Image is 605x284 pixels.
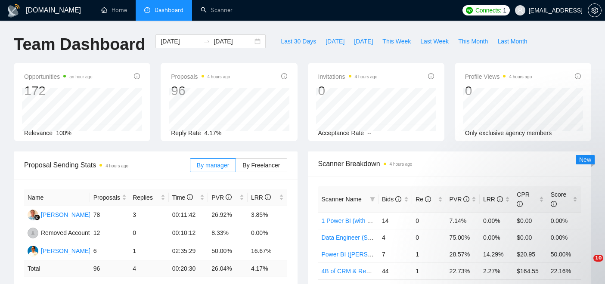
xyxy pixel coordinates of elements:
[465,130,552,136] span: Only exclusive agency members
[425,196,431,202] span: info-circle
[129,206,169,224] td: 3
[208,242,248,260] td: 50.00%
[378,34,416,48] button: This Week
[208,260,248,277] td: 26.04 %
[547,262,581,279] td: 22.16%
[480,262,513,279] td: 2.27%
[382,37,411,46] span: This Week
[318,130,364,136] span: Acceptance Rate
[187,194,193,200] span: info-circle
[322,234,380,241] a: Data Engineer (Suraj)
[203,38,210,45] span: swap-right
[416,196,431,203] span: Re
[69,74,92,79] time: an hour ago
[276,34,321,48] button: Last 30 Days
[503,6,506,15] span: 1
[379,229,412,246] td: 4
[517,191,530,207] span: CPR
[354,37,373,46] span: [DATE]
[28,246,38,256] img: AZ
[412,246,446,262] td: 1
[551,191,567,207] span: Score
[395,196,401,202] span: info-circle
[497,37,527,46] span: Last Month
[205,130,222,136] span: 4.17%
[197,162,229,169] span: By manager
[466,7,473,14] img: upwork-logo.png
[155,6,183,14] span: Dashboard
[203,38,210,45] span: to
[90,224,130,242] td: 12
[34,214,40,220] img: gigradar-bm.png
[281,37,316,46] span: Last 30 Days
[579,156,591,163] span: New
[483,196,503,203] span: LRR
[133,193,159,202] span: Replies
[416,34,453,48] button: Last Week
[41,246,90,256] div: [PERSON_NAME]
[453,34,493,48] button: This Month
[382,196,401,203] span: Bids
[214,37,253,46] input: End date
[90,242,130,260] td: 6
[318,83,378,99] div: 0
[129,224,169,242] td: 0
[575,73,581,79] span: info-circle
[24,189,90,206] th: Name
[281,73,287,79] span: info-circle
[93,193,120,202] span: Proposals
[90,260,130,277] td: 96
[463,196,469,202] span: info-circle
[509,74,532,79] time: 4 hours ago
[7,4,21,18] img: logo
[355,74,378,79] time: 4 hours ago
[56,130,71,136] span: 100%
[251,194,271,201] span: LRR
[368,193,377,206] span: filter
[248,260,287,277] td: 4.17 %
[576,255,596,275] iframe: Intercom live chat
[28,210,38,220] img: YP
[475,6,501,15] span: Connects:
[321,34,349,48] button: [DATE]
[90,189,130,206] th: Proposals
[169,206,208,224] td: 00:11:42
[497,196,503,202] span: info-circle
[322,217,415,224] a: 1 Power BI (with some preference)
[265,194,271,200] span: info-circle
[322,251,401,258] a: Power BI ([PERSON_NAME])
[14,34,145,55] h1: Team Dashboard
[379,212,412,229] td: 14
[90,206,130,224] td: 78
[588,7,602,14] a: setting
[242,162,280,169] span: By Freelancer
[208,206,248,224] td: 26.92%
[349,34,378,48] button: [DATE]
[208,224,248,242] td: 8.33%
[450,196,470,203] span: PVR
[41,210,90,219] div: [PERSON_NAME]
[226,194,232,200] span: info-circle
[465,71,532,82] span: Profile Views
[28,211,90,218] a: YP[PERSON_NAME]
[326,37,344,46] span: [DATE]
[171,130,201,136] span: Reply Rate
[420,37,449,46] span: Last Week
[248,224,287,242] td: 0.00%
[41,228,90,238] div: Removed Account
[24,83,93,99] div: 172
[412,229,446,246] td: 0
[588,7,601,14] span: setting
[248,242,287,260] td: 16.67%
[101,6,127,14] a: homeHome
[370,197,375,202] span: filter
[129,189,169,206] th: Replies
[208,74,230,79] time: 4 hours ago
[171,71,230,82] span: Proposals
[458,37,488,46] span: This Month
[28,247,90,254] a: AZ[PERSON_NAME]
[493,34,532,48] button: Last Month
[446,262,480,279] td: 22.73%
[318,71,378,82] span: Invitations
[172,194,193,201] span: Time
